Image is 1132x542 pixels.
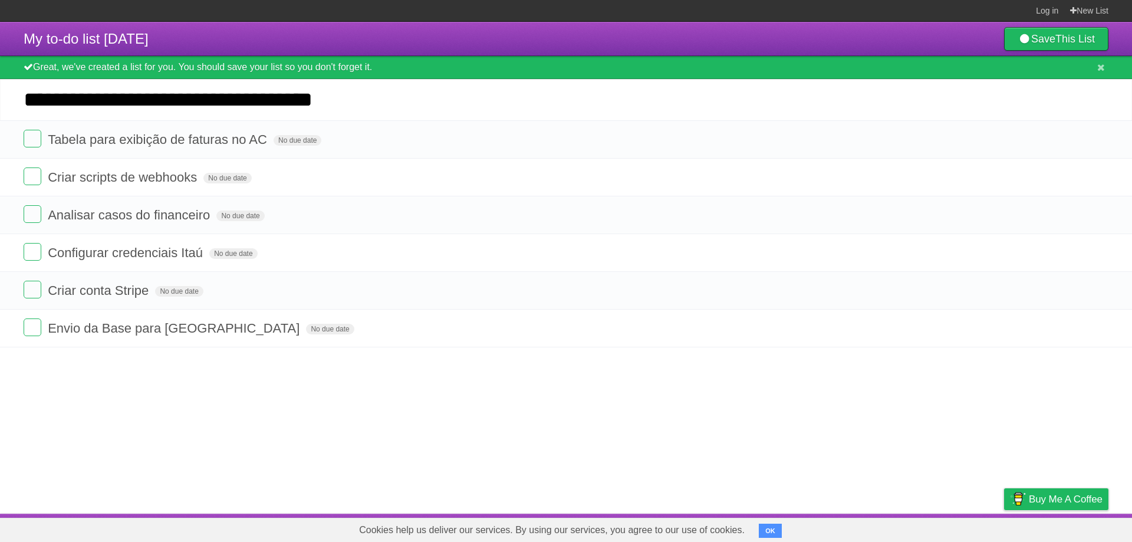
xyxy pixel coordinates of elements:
[48,321,302,336] span: Envio da Base para [GEOGRAPHIC_DATA]
[847,517,872,539] a: About
[24,31,149,47] span: My to-do list [DATE]
[759,524,782,538] button: OK
[48,132,270,147] span: Tabela para exibição de faturas no AC
[216,211,264,221] span: No due date
[949,517,975,539] a: Terms
[24,243,41,261] label: Done
[274,135,321,146] span: No due date
[347,518,756,542] span: Cookies help us deliver our services. By using our services, you agree to our use of cookies.
[48,208,213,222] span: Analisar casos do financeiro
[1034,517,1108,539] a: Suggest a feature
[48,283,152,298] span: Criar conta Stripe
[1010,489,1026,509] img: Buy me a coffee
[1029,489,1103,510] span: Buy me a coffee
[306,324,354,334] span: No due date
[886,517,934,539] a: Developers
[24,281,41,298] label: Done
[1055,33,1095,45] b: This List
[24,318,41,336] label: Done
[989,517,1019,539] a: Privacy
[1004,488,1108,510] a: Buy me a coffee
[155,286,203,297] span: No due date
[1004,27,1108,51] a: SaveThis List
[203,173,251,183] span: No due date
[24,167,41,185] label: Done
[24,130,41,147] label: Done
[48,170,200,185] span: Criar scripts de webhooks
[209,248,257,259] span: No due date
[48,245,206,260] span: Configurar credenciais Itaú
[24,205,41,223] label: Done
